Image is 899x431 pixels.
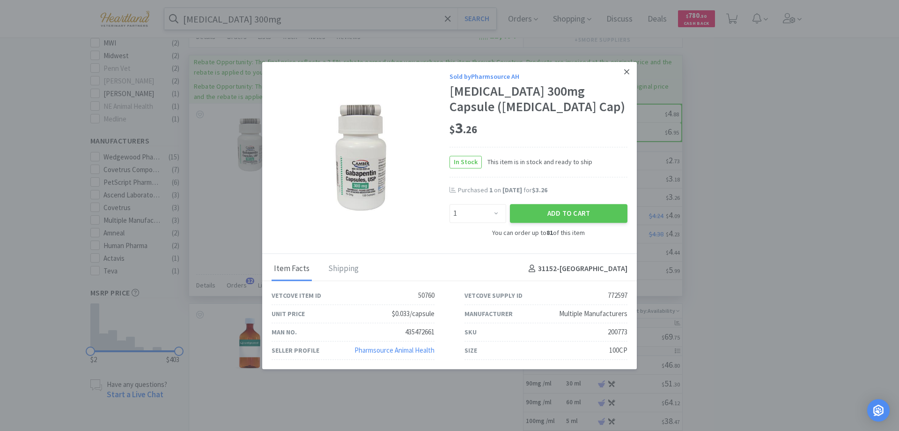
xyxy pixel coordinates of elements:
div: Size [464,345,477,355]
img: e447565bbb234408be4182610a04326f_227272.jpeg [300,94,421,216]
span: . 26 [463,123,477,136]
div: Multiple Manufacturers [559,308,627,319]
span: 3 [449,119,477,137]
div: Vetcove Supply ID [464,290,523,301]
div: 772597 [608,290,627,301]
div: Man No. [272,327,297,337]
span: $3.26 [532,186,547,194]
div: Manufacturer [464,309,513,319]
div: Seller Profile [272,345,319,355]
div: 100CP [609,345,627,356]
strong: 81 [546,229,553,237]
span: This item is in stock and ready to ship [482,157,592,167]
div: [MEDICAL_DATA] 300mg Capsule ([MEDICAL_DATA] Cap) [449,83,627,115]
div: Sold by Pharmsource AH [449,71,627,82]
span: In Stock [450,156,481,168]
h4: 31152 - [GEOGRAPHIC_DATA] [525,263,627,275]
button: Add to Cart [510,204,627,223]
div: $0.033/capsule [392,308,435,319]
div: 200773 [608,326,627,338]
div: Open Intercom Messenger [867,399,890,422]
div: SKU [464,327,477,337]
span: [DATE] [502,186,522,194]
a: Pharmsource Animal Health [354,346,435,355]
span: $ [449,123,455,136]
div: Unit Price [272,309,305,319]
div: Shipping [326,257,361,281]
span: 1 [489,186,493,194]
div: You can order up to of this item [449,228,627,238]
div: 50760 [418,290,435,301]
div: Vetcove Item ID [272,290,321,301]
div: Purchased on for [458,186,627,195]
div: Item Facts [272,257,312,281]
div: 435472661 [405,326,435,338]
